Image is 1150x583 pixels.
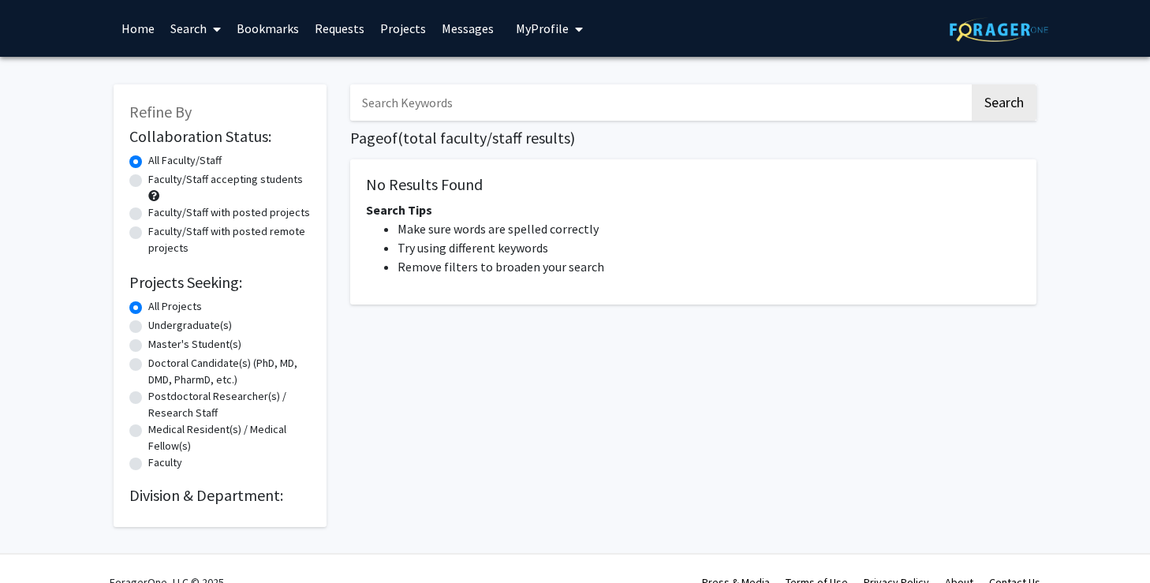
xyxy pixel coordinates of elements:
img: ForagerOne Logo [950,17,1048,42]
input: Search Keywords [350,84,969,121]
li: Try using different keywords [398,238,1021,257]
label: Faculty/Staff with posted projects [148,204,310,221]
a: Messages [434,1,502,56]
li: Remove filters to broaden your search [398,257,1021,276]
h2: Division & Department: [129,486,311,505]
label: Doctoral Candidate(s) (PhD, MD, DMD, PharmD, etc.) [148,355,311,388]
a: Bookmarks [229,1,307,56]
label: Undergraduate(s) [148,317,232,334]
label: All Faculty/Staff [148,152,222,169]
nav: Page navigation [350,320,1036,357]
a: Search [162,1,229,56]
label: Medical Resident(s) / Medical Fellow(s) [148,421,311,454]
label: Faculty/Staff accepting students [148,171,303,188]
a: Requests [307,1,372,56]
h5: No Results Found [366,175,1021,194]
h2: Projects Seeking: [129,273,311,292]
a: Home [114,1,162,56]
span: My Profile [516,21,569,36]
span: Refine By [129,102,192,121]
label: Postdoctoral Researcher(s) / Research Staff [148,388,311,421]
a: Projects [372,1,434,56]
li: Make sure words are spelled correctly [398,219,1021,238]
label: Master's Student(s) [148,336,241,353]
span: Search Tips [366,202,432,218]
label: All Projects [148,298,202,315]
button: Search [972,84,1036,121]
h1: Page of ( total faculty/staff results) [350,129,1036,148]
h2: Collaboration Status: [129,127,311,146]
label: Faculty/Staff with posted remote projects [148,223,311,256]
label: Faculty [148,454,182,471]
